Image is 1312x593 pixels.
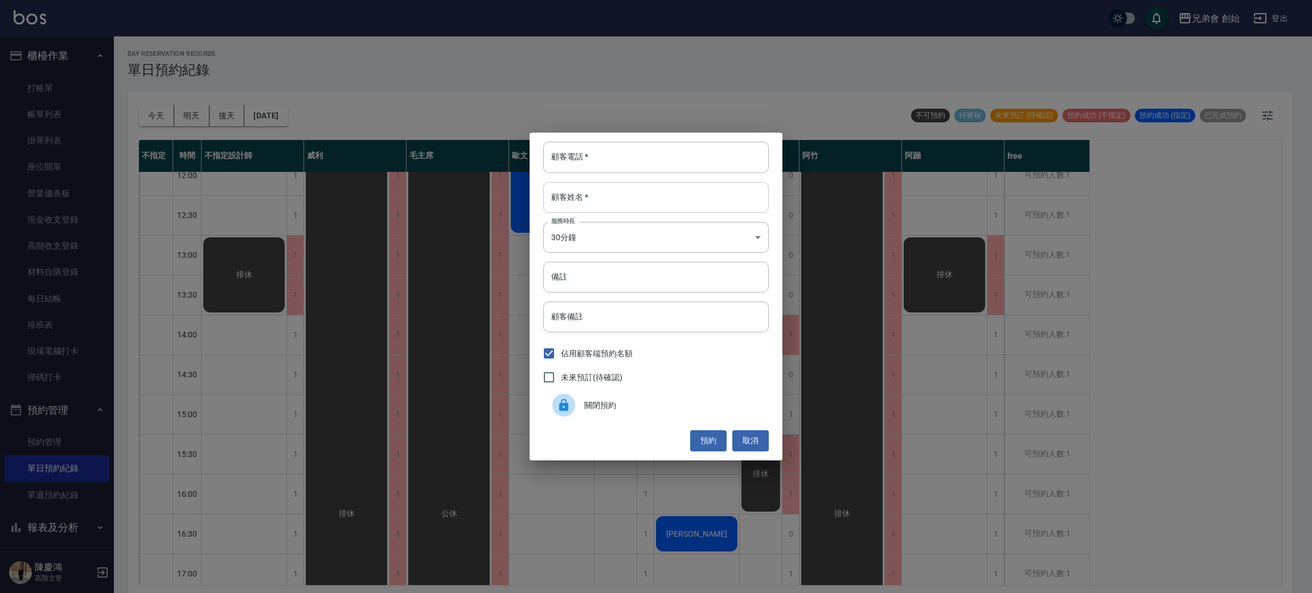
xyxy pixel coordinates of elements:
label: 服務時長 [551,217,575,225]
div: 30分鐘 [543,222,769,253]
button: 預約 [690,430,727,451]
span: 佔用顧客端預約名額 [561,348,633,360]
span: 關閉預約 [584,400,760,411]
button: 取消 [732,430,769,451]
div: 關閉預約 [543,389,769,421]
span: 未來預訂(待確認) [561,372,622,384]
